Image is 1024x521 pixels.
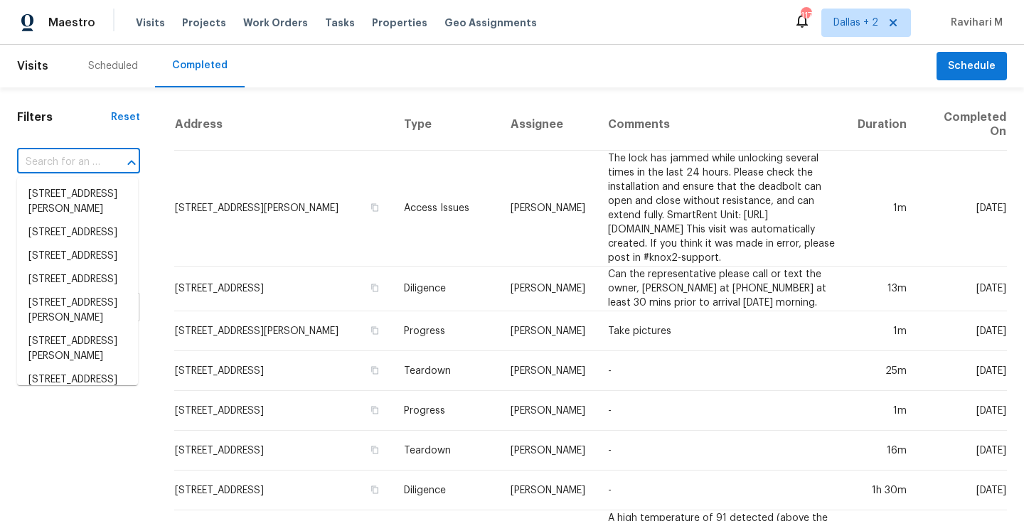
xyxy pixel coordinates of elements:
span: Projects [182,16,226,30]
td: 16m [846,431,918,471]
td: 1h 30m [846,471,918,510]
button: Copy Address [368,364,381,377]
th: Address [174,99,393,151]
td: Access Issues [393,151,500,267]
td: [STREET_ADDRESS][PERSON_NAME] [174,151,393,267]
td: 1m [846,151,918,267]
li: [STREET_ADDRESS] [17,368,138,392]
button: Copy Address [368,281,381,294]
button: Copy Address [368,483,381,496]
button: Copy Address [368,404,381,417]
td: [DATE] [918,351,1007,391]
td: - [597,351,846,391]
td: 1m [846,311,918,351]
span: Work Orders [243,16,308,30]
input: Search for an address... [17,151,100,173]
td: Can the representative please call or text the owner, [PERSON_NAME] at [PHONE_NUMBER] at least 30... [597,267,846,311]
th: Type [393,99,500,151]
li: [STREET_ADDRESS][PERSON_NAME] [17,291,138,330]
button: Copy Address [368,324,381,337]
td: Progress [393,311,500,351]
span: Geo Assignments [444,16,537,30]
td: 13m [846,267,918,311]
td: Progress [393,391,500,431]
li: [STREET_ADDRESS] [17,221,138,245]
td: [DATE] [918,151,1007,267]
td: Teardown [393,431,500,471]
td: [STREET_ADDRESS] [174,391,393,431]
span: Tasks [325,18,355,28]
td: - [597,431,846,471]
h1: Filters [17,110,111,124]
div: Completed [172,58,228,72]
td: [STREET_ADDRESS][PERSON_NAME] [174,311,393,351]
td: Teardown [393,351,500,391]
td: [PERSON_NAME] [499,151,597,267]
button: Copy Address [368,201,381,214]
td: - [597,471,846,510]
td: [DATE] [918,267,1007,311]
span: Dallas + 2 [833,16,878,30]
button: Close [122,153,142,173]
th: Comments [597,99,846,151]
span: Ravihari M [945,16,1003,30]
span: Properties [372,16,427,30]
td: Take pictures [597,311,846,351]
li: [STREET_ADDRESS] [17,268,138,291]
td: [PERSON_NAME] [499,431,597,471]
td: [STREET_ADDRESS] [174,267,393,311]
td: [PERSON_NAME] [499,351,597,391]
div: Reset [111,110,140,124]
th: Assignee [499,99,597,151]
td: - [597,391,846,431]
td: [PERSON_NAME] [499,391,597,431]
td: 25m [846,351,918,391]
th: Completed On [918,99,1007,151]
span: Visits [17,50,48,82]
td: Diligence [393,267,500,311]
td: [PERSON_NAME] [499,267,597,311]
li: [STREET_ADDRESS][PERSON_NAME] [17,183,138,221]
li: [STREET_ADDRESS][PERSON_NAME] [17,330,138,368]
td: [STREET_ADDRESS] [174,351,393,391]
th: Duration [846,99,918,151]
td: [PERSON_NAME] [499,311,597,351]
button: Schedule [937,52,1007,81]
span: Maestro [48,16,95,30]
td: [DATE] [918,431,1007,471]
div: 117 [801,9,811,23]
li: [STREET_ADDRESS] [17,245,138,268]
div: Scheduled [88,59,138,73]
td: [STREET_ADDRESS] [174,431,393,471]
span: Schedule [948,58,996,75]
td: [DATE] [918,311,1007,351]
td: [PERSON_NAME] [499,471,597,510]
button: Copy Address [368,444,381,456]
td: 1m [846,391,918,431]
td: The lock has jammed while unlocking several times in the last 24 hours. Please check the installa... [597,151,846,267]
td: [DATE] [918,391,1007,431]
td: [STREET_ADDRESS] [174,471,393,510]
td: Diligence [393,471,500,510]
td: [DATE] [918,471,1007,510]
span: Visits [136,16,165,30]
